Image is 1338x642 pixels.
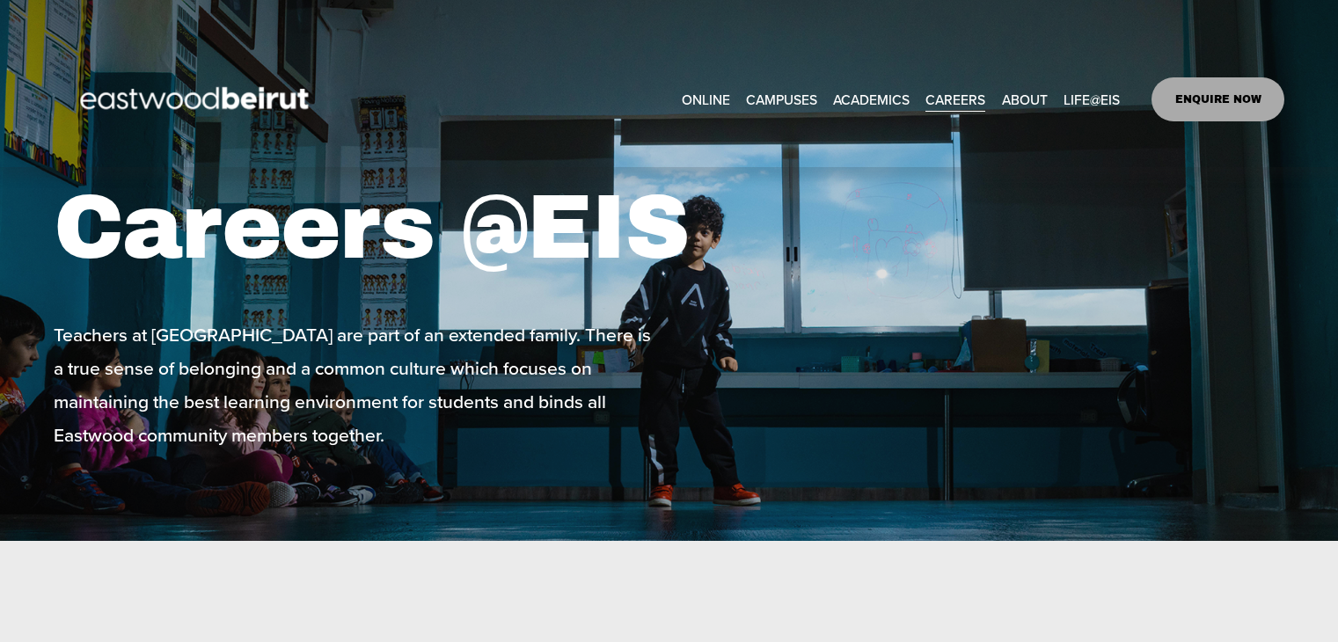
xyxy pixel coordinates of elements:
a: folder dropdown [833,85,910,113]
img: EastwoodIS Global Site [54,55,340,144]
h1: Careers @EIS [54,173,768,282]
a: CAREERS [925,85,985,113]
span: ABOUT [1002,87,1048,112]
span: CAMPUSES [746,87,817,112]
a: folder dropdown [1064,85,1120,113]
p: Teachers at [GEOGRAPHIC_DATA] are part of an extended family. There is a true sense of belonging ... [54,317,664,451]
span: ACADEMICS [833,87,910,112]
span: LIFE@EIS [1064,87,1120,112]
a: folder dropdown [746,85,817,113]
a: ENQUIRE NOW [1152,77,1284,121]
a: ONLINE [682,85,730,113]
a: folder dropdown [1002,85,1048,113]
